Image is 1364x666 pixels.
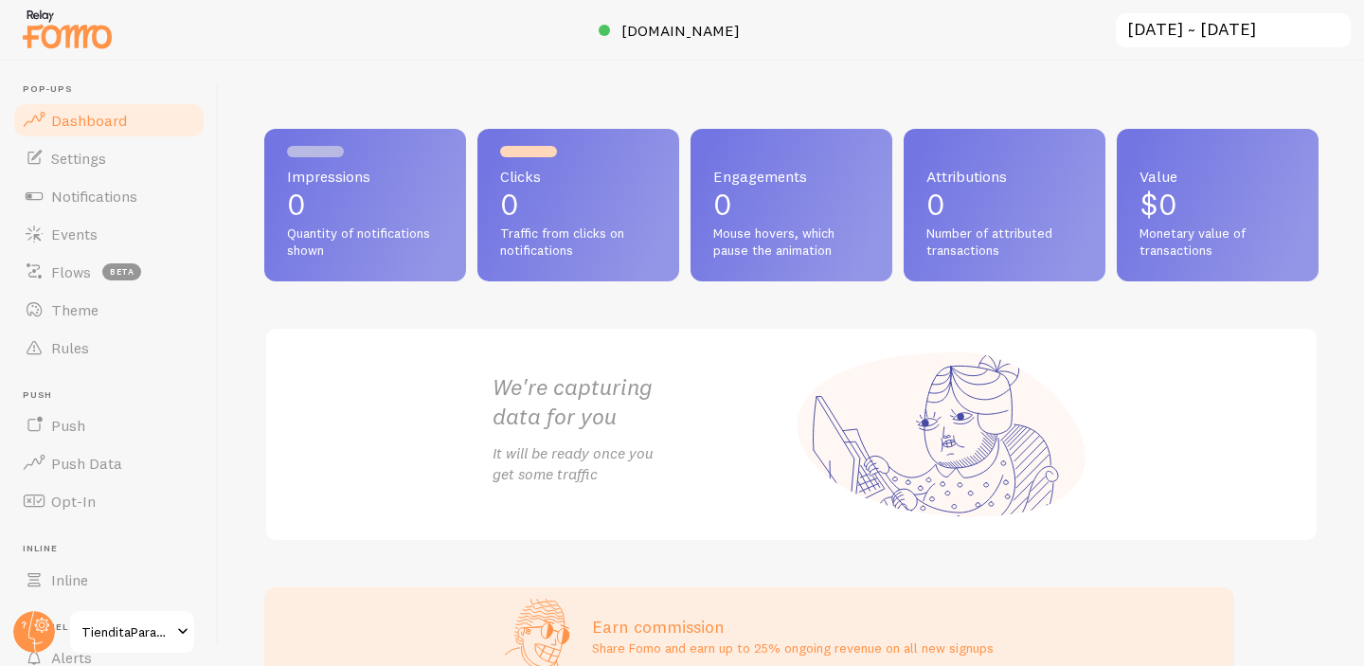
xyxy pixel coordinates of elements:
[20,5,115,53] img: fomo-relay-logo-orange.svg
[11,444,206,482] a: Push Data
[51,225,98,243] span: Events
[926,189,1083,220] p: 0
[287,169,443,184] span: Impressions
[926,225,1083,259] span: Number of attributed transactions
[51,149,106,168] span: Settings
[11,291,206,329] a: Theme
[11,561,206,599] a: Inline
[11,139,206,177] a: Settings
[713,225,870,259] span: Mouse hovers, which pause the animation
[287,189,443,220] p: 0
[11,177,206,215] a: Notifications
[51,454,122,473] span: Push Data
[51,338,89,357] span: Rules
[1140,186,1177,223] span: $0
[11,406,206,444] a: Push
[11,215,206,253] a: Events
[81,621,171,643] span: TienditaParaTodos
[500,169,656,184] span: Clicks
[1140,169,1296,184] span: Value
[500,225,656,259] span: Traffic from clicks on notifications
[68,609,196,655] a: TienditaParaTodos
[23,543,206,555] span: Inline
[51,262,91,281] span: Flows
[23,83,206,96] span: Pop-ups
[51,111,127,130] span: Dashboard
[51,416,85,435] span: Push
[51,187,137,206] span: Notifications
[592,616,994,638] h3: Earn commission
[287,225,443,259] span: Quantity of notifications shown
[11,253,206,291] a: Flows beta
[11,101,206,139] a: Dashboard
[926,169,1083,184] span: Attributions
[51,570,88,589] span: Inline
[102,263,141,280] span: beta
[23,389,206,402] span: Push
[713,169,870,184] span: Engagements
[11,482,206,520] a: Opt-In
[500,189,656,220] p: 0
[11,329,206,367] a: Rules
[592,639,994,657] p: Share Fomo and earn up to 25% ongoing revenue on all new signups
[1140,225,1296,259] span: Monetary value of transactions
[493,372,792,431] h2: We're capturing data for you
[51,300,99,319] span: Theme
[713,189,870,220] p: 0
[493,442,792,486] p: It will be ready once you get some traffic
[51,492,96,511] span: Opt-In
